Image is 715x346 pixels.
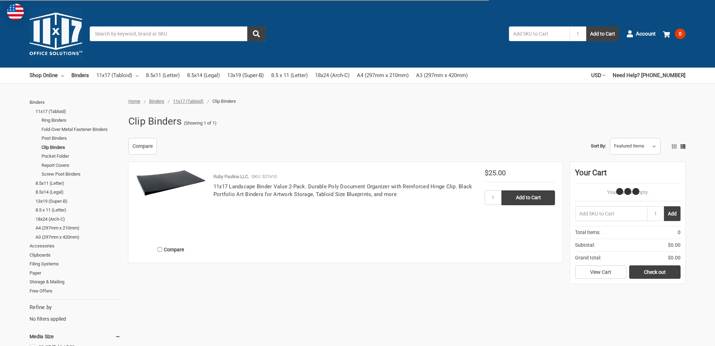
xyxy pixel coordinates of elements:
[575,206,647,221] input: Add SKU to Cart
[42,161,121,170] a: Report Covers
[30,287,121,296] a: Free Offers
[30,98,121,107] a: Binders
[71,68,89,83] a: Binders
[613,68,685,83] a: Need Help? [PHONE_NUMBER]
[36,179,121,188] a: 8.5x11 (Letter)
[42,170,121,179] a: Screw Post Binders
[30,332,121,341] h5: Media Size
[184,120,217,127] span: (Showing 1 of 1)
[30,303,121,312] h5: Refine by
[42,152,121,161] a: Pocket Folder
[90,26,266,41] input: Search by keyword, brand or SKU
[42,125,121,134] a: Fold-Over Metal Fastener Binders
[128,112,181,131] h1: Clip Binders
[575,167,681,184] div: Your Cart
[575,265,626,279] a: View Cart
[227,68,264,83] a: 13x19 (Super-B)
[7,4,24,20] img: duty and tax information for United States
[502,190,555,205] input: Add to Cart
[30,303,121,322] div: No filters applied
[591,68,605,83] a: USD
[136,169,206,196] img: 11x17 Poly Pressboard Panels Featuring an 8" Hinge Clip | Black | Includes 2 Binders
[675,29,685,39] span: 0
[36,224,121,233] a: A4 (297mm x 210mm)
[136,244,206,255] label: Compare
[128,138,157,155] a: Compare
[30,269,121,278] a: Paper
[315,68,350,83] a: 18x24 (Arch-C)
[36,188,121,197] a: 8.5x14 (Legal)
[575,189,681,196] p: Your Cart Is Empty.
[96,68,139,83] a: 11x17 (Tabloid)
[664,206,681,221] button: Add
[30,277,121,287] a: Storage & Mailing
[663,25,685,43] a: 0
[212,99,236,104] span: Clip Binders
[36,233,121,242] a: A3 (297mm x 420mm)
[128,99,140,104] a: Home
[30,68,64,83] a: Shop Online
[149,99,164,104] a: Binders
[42,143,121,152] a: Clip Binders
[668,254,681,262] span: $0.00
[629,265,681,279] a: Check out
[173,99,204,104] a: 11x17 (Tabloid)
[30,7,82,60] img: 11x17.com
[509,26,569,41] input: Add SKU to Cart
[30,251,121,260] a: Clipboards
[251,173,277,180] p: SKU: 521610
[30,241,121,251] a: Accessories
[187,68,220,83] a: 8.5x14 (Legal)
[485,169,506,177] span: $25.00
[575,229,600,236] span: Total Items:
[42,134,121,143] a: Post Binders
[30,259,121,269] a: Filing Systems
[36,206,121,215] a: 8.5 x 11 (Letter)
[575,241,595,249] span: Subtotal:
[416,68,468,83] a: A3 (297mm x 420mm)
[36,107,121,116] a: 11x17 (Tabloid)
[575,254,601,262] span: Grand total:
[158,247,162,252] input: Compare
[36,197,121,206] a: 13x19 (Super-B)
[146,68,180,83] a: 8.5x11 (Letter)
[626,25,656,43] a: Account
[668,241,681,249] span: $0.00
[213,183,472,198] a: 11x17 Landscape Binder Value 2-Pack. Durable Poly Document Organizer with Reinforced Hinge Clip. ...
[591,141,606,151] label: Sort By:
[213,173,249,180] p: Ruby Paulina LLC.
[678,229,681,236] span: 0
[636,30,656,38] span: Account
[42,116,121,125] a: Ring Binders
[136,169,206,240] a: 11x17 Poly Pressboard Panels Featuring an 8" Hinge Clip | Black | Includes 2 Binders
[36,215,121,224] a: 18x24 (Arch-C)
[586,26,619,41] button: Add to Cart
[357,68,409,83] a: A4 (297mm x 210mm)
[271,68,308,83] a: 8.5 x 11 (Letter)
